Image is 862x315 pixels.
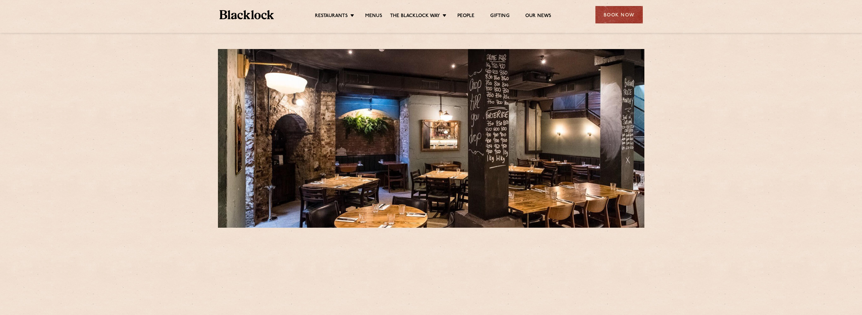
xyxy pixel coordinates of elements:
[220,10,274,19] img: BL_Textured_Logo-footer-cropped.svg
[595,6,643,23] div: Book Now
[365,13,382,20] a: Menus
[315,13,348,20] a: Restaurants
[390,13,440,20] a: The Blacklock Way
[457,13,474,20] a: People
[490,13,509,20] a: Gifting
[525,13,552,20] a: Our News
